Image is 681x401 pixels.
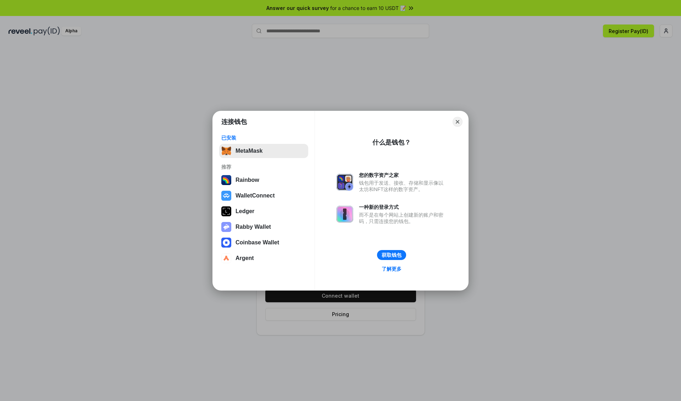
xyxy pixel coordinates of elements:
[221,222,231,232] img: svg+xml,%3Csvg%20xmlns%3D%22http%3A%2F%2Fwww.w3.org%2F2000%2Fsvg%22%20fill%3D%22none%22%20viewBox...
[221,164,306,170] div: 推荐
[236,148,262,154] div: MetaMask
[236,224,271,230] div: Rabby Wallet
[382,266,402,272] div: 了解更多
[372,138,411,147] div: 什么是钱包？
[377,264,406,273] a: 了解更多
[219,220,308,234] button: Rabby Wallet
[236,177,259,183] div: Rainbow
[219,189,308,203] button: WalletConnect
[221,118,247,126] h1: 连接钱包
[359,212,447,224] div: 而不是在每个网站上创建新的账户和密码，只需连接您的钱包。
[219,144,308,158] button: MetaMask
[219,204,308,218] button: Ledger
[221,175,231,185] img: svg+xml,%3Csvg%20width%3D%22120%22%20height%3D%22120%22%20viewBox%3D%220%200%20120%20120%22%20fil...
[236,255,254,261] div: Argent
[236,208,254,215] div: Ledger
[221,191,231,201] img: svg+xml,%3Csvg%20width%3D%2228%22%20height%3D%2228%22%20viewBox%3D%220%200%2028%2028%22%20fill%3D...
[219,235,308,250] button: Coinbase Wallet
[219,251,308,265] button: Argent
[382,252,402,258] div: 获取钱包
[221,238,231,248] img: svg+xml,%3Csvg%20width%3D%2228%22%20height%3D%2228%22%20viewBox%3D%220%200%2028%2028%22%20fill%3D...
[359,172,447,178] div: 您的数字资产之家
[221,146,231,156] img: svg+xml,%3Csvg%20fill%3D%22none%22%20height%3D%2233%22%20viewBox%3D%220%200%2035%2033%22%20width%...
[219,173,308,187] button: Rainbow
[336,174,353,191] img: svg+xml,%3Csvg%20xmlns%3D%22http%3A%2F%2Fwww.w3.org%2F2000%2Fsvg%22%20fill%3D%22none%22%20viewBox...
[221,253,231,263] img: svg+xml,%3Csvg%20width%3D%2228%22%20height%3D%2228%22%20viewBox%3D%220%200%2028%2028%22%20fill%3D...
[359,204,447,210] div: 一种新的登录方式
[359,180,447,193] div: 钱包用于发送、接收、存储和显示像以太坊和NFT这样的数字资产。
[377,250,406,260] button: 获取钱包
[221,206,231,216] img: svg+xml,%3Csvg%20xmlns%3D%22http%3A%2F%2Fwww.w3.org%2F2000%2Fsvg%22%20width%3D%2228%22%20height%3...
[236,239,279,246] div: Coinbase Wallet
[236,193,275,199] div: WalletConnect
[221,135,306,141] div: 已安装
[453,117,463,127] button: Close
[336,206,353,223] img: svg+xml,%3Csvg%20xmlns%3D%22http%3A%2F%2Fwww.w3.org%2F2000%2Fsvg%22%20fill%3D%22none%22%20viewBox...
